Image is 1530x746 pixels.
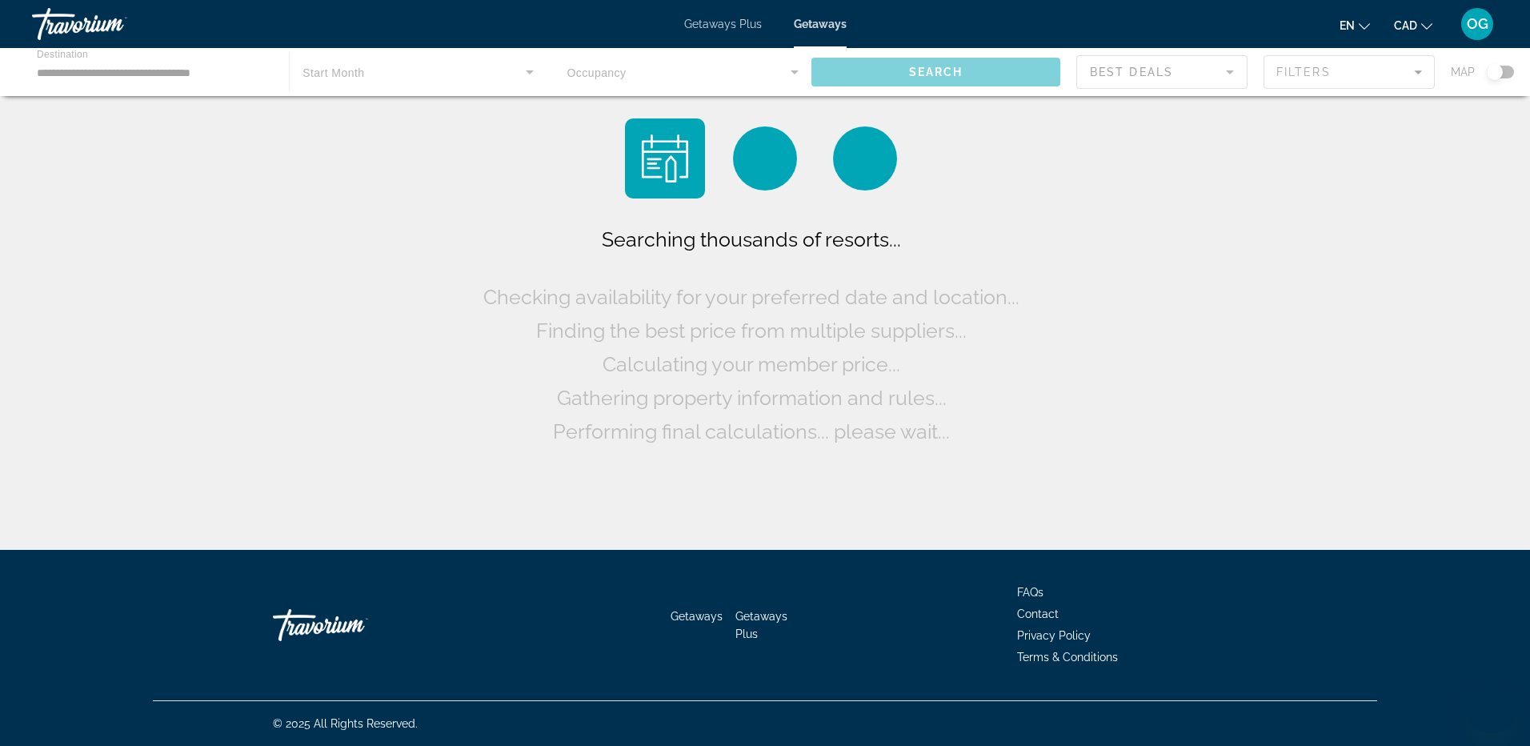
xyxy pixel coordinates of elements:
[1394,14,1432,37] button: Change currency
[684,18,762,30] a: Getaways Plus
[32,3,192,45] a: Travorium
[602,227,901,251] span: Searching thousands of resorts...
[1017,608,1059,620] a: Contact
[1017,629,1091,642] a: Privacy Policy
[1340,19,1355,32] span: en
[1394,19,1417,32] span: CAD
[794,18,847,30] a: Getaways
[1456,7,1498,41] button: User Menu
[536,319,967,343] span: Finding the best price from multiple suppliers...
[1466,682,1517,733] iframe: Button to launch messaging window
[735,610,787,640] a: Getaways Plus
[1340,14,1370,37] button: Change language
[1017,586,1043,599] a: FAQs
[273,717,418,730] span: © 2025 All Rights Reserved.
[671,610,723,623] a: Getaways
[1467,16,1488,32] span: OG
[557,386,947,410] span: Gathering property information and rules...
[483,285,1019,309] span: Checking availability for your preferred date and location...
[1017,651,1118,664] a: Terms & Conditions
[553,419,950,443] span: Performing final calculations... please wait...
[273,601,433,649] a: Go Home
[603,352,900,376] span: Calculating your member price...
